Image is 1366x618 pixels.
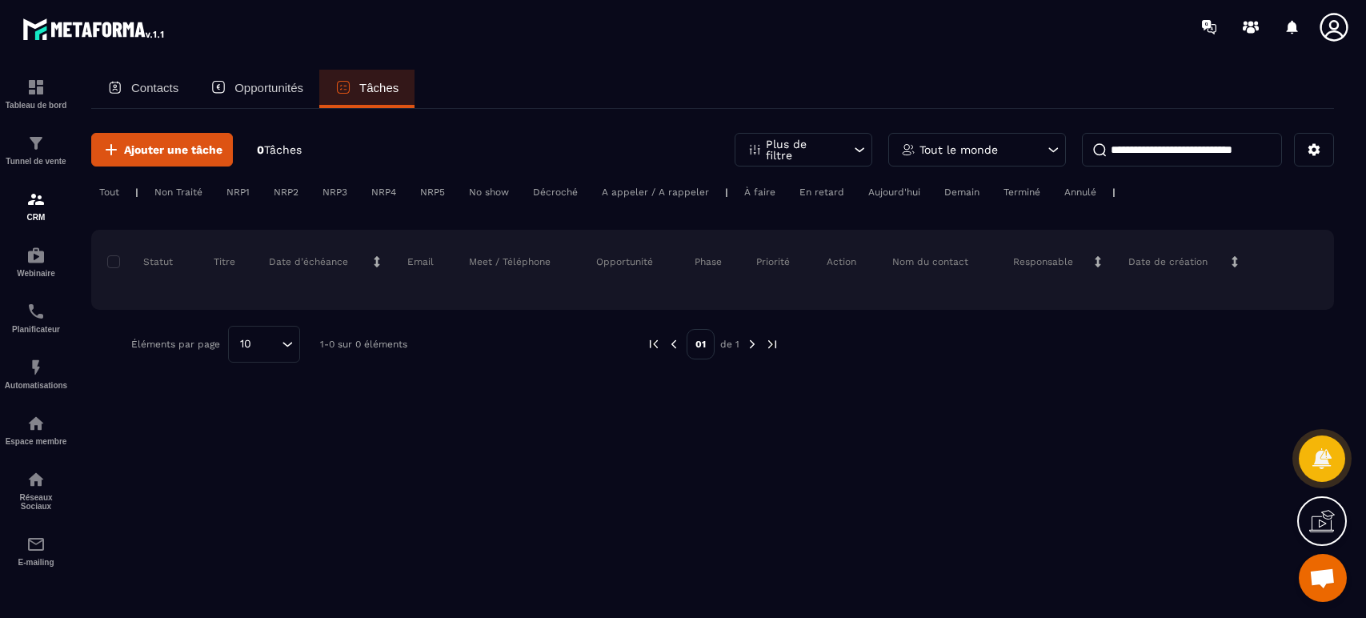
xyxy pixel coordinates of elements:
[131,339,220,350] p: Éléments par page
[319,70,415,108] a: Tâches
[1013,255,1073,268] p: Responsable
[647,337,661,351] img: prev
[4,493,68,511] p: Réseaux Sociaux
[4,437,68,446] p: Espace membre
[4,290,68,346] a: schedulerschedulerPlanificateur
[26,134,46,153] img: formation
[4,458,68,523] a: social-networksocial-networkRéseaux Sociaux
[26,535,46,554] img: email
[4,101,68,110] p: Tableau de bord
[218,183,258,202] div: NRP1
[596,255,653,268] p: Opportunité
[257,142,302,158] p: 0
[359,81,399,94] p: Tâches
[26,470,46,489] img: social-network
[1299,554,1347,602] a: Ouvrir le chat
[919,144,998,155] p: Tout le monde
[320,339,407,350] p: 1-0 sur 0 éléments
[594,183,717,202] div: A appeler / A rappeler
[91,70,194,108] a: Contacts
[687,329,715,359] p: 01
[26,414,46,433] img: automations
[264,143,302,156] span: Tâches
[756,255,790,268] p: Priorité
[4,122,68,178] a: formationformationTunnel de vente
[214,255,235,268] p: Titre
[860,183,928,202] div: Aujourd'hui
[4,346,68,402] a: automationsautomationsAutomatisations
[234,81,303,94] p: Opportunités
[745,337,759,351] img: next
[4,402,68,458] a: automationsautomationsEspace membre
[26,358,46,377] img: automations
[4,234,68,290] a: automationsautomationsWebinaire
[765,337,779,351] img: next
[4,381,68,390] p: Automatisations
[695,255,722,268] p: Phase
[26,246,46,265] img: automations
[363,183,404,202] div: NRP4
[461,183,517,202] div: No show
[4,269,68,278] p: Webinaire
[720,338,739,351] p: de 1
[827,255,856,268] p: Action
[4,178,68,234] a: formationformationCRM
[4,66,68,122] a: formationformationTableau de bord
[266,183,306,202] div: NRP2
[194,70,319,108] a: Opportunités
[269,255,348,268] p: Date d’échéance
[314,183,355,202] div: NRP3
[91,133,233,167] button: Ajouter une tâche
[525,183,586,202] div: Décroché
[228,326,300,363] div: Search for option
[995,183,1048,202] div: Terminé
[124,142,222,158] span: Ajouter une tâche
[4,558,68,567] p: E-mailing
[26,302,46,321] img: scheduler
[412,183,453,202] div: NRP5
[257,335,278,353] input: Search for option
[4,523,68,579] a: emailemailE-mailing
[736,183,783,202] div: À faire
[1112,187,1116,198] p: |
[91,183,127,202] div: Tout
[4,213,68,222] p: CRM
[1128,255,1208,268] p: Date de création
[26,190,46,209] img: formation
[407,255,434,268] p: Email
[146,183,210,202] div: Non Traité
[1056,183,1104,202] div: Annulé
[936,183,987,202] div: Demain
[791,183,852,202] div: En retard
[766,138,836,161] p: Plus de filtre
[26,78,46,97] img: formation
[234,335,257,353] span: 10
[725,187,728,198] p: |
[4,157,68,166] p: Tunnel de vente
[892,255,968,268] p: Nom du contact
[131,81,178,94] p: Contacts
[111,255,173,268] p: Statut
[667,337,681,351] img: prev
[469,255,551,268] p: Meet / Téléphone
[4,325,68,334] p: Planificateur
[135,187,138,198] p: |
[22,14,166,43] img: logo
